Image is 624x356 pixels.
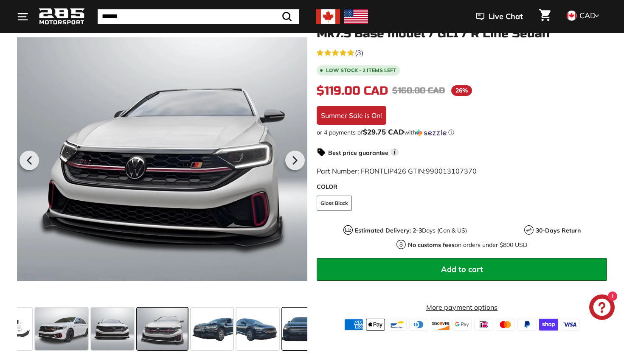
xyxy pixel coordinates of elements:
[561,319,580,331] img: visa
[38,7,85,27] img: Logo_285_Motorsport_areodynamics_components
[416,129,447,137] img: Sezzle
[426,167,477,175] span: 990013107370
[489,11,523,22] span: Live Chat
[355,48,363,58] span: (3)
[355,226,467,235] p: Days (Can & US)
[465,6,534,27] button: Live Chat
[355,227,422,234] strong: Estimated Delivery: 2-3
[317,14,607,40] h1: Front Lip Splitter - [DATE]-[DATE] Jetta Mk7 & Mk7.5 Base model / GLI / R Line Sedan
[409,319,428,331] img: diners_club
[392,85,445,96] span: $160.00 CAD
[317,182,607,191] label: COLOR
[496,319,515,331] img: master
[534,2,556,31] a: Cart
[474,319,493,331] img: ideal
[536,227,581,234] strong: 30-Days Return
[366,319,385,331] img: apple_pay
[408,241,455,249] strong: No customs fees
[317,84,388,98] span: $119.00 CAD
[441,264,483,274] span: Add to cart
[453,319,472,331] img: google_pay
[539,319,558,331] img: shopify_pay
[344,319,363,331] img: american_express
[587,294,617,322] inbox-online-store-chat: Shopify online store chat
[317,302,607,312] a: More payment options
[317,128,607,137] div: or 4 payments of$29.75 CADwithSezzle Click to learn more about Sezzle
[408,241,527,249] p: on orders under $800 USD
[388,319,407,331] img: bancontact
[517,319,537,331] img: paypal
[391,148,399,156] span: i
[579,11,596,20] span: CAD
[317,258,607,281] button: Add to cart
[317,128,607,137] div: or 4 payments of with
[363,127,404,136] span: $29.75 CAD
[328,149,388,157] strong: Best price guarantee
[451,85,472,96] span: 26%
[326,68,396,73] span: Low stock - 2 items left
[431,319,450,331] img: discover
[98,9,299,24] input: Search
[317,167,477,175] span: Part Number: FRONTLIP426 GTIN:
[317,47,607,58] a: 5.0 rating (3 votes)
[317,106,386,125] div: Summer Sale is On!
